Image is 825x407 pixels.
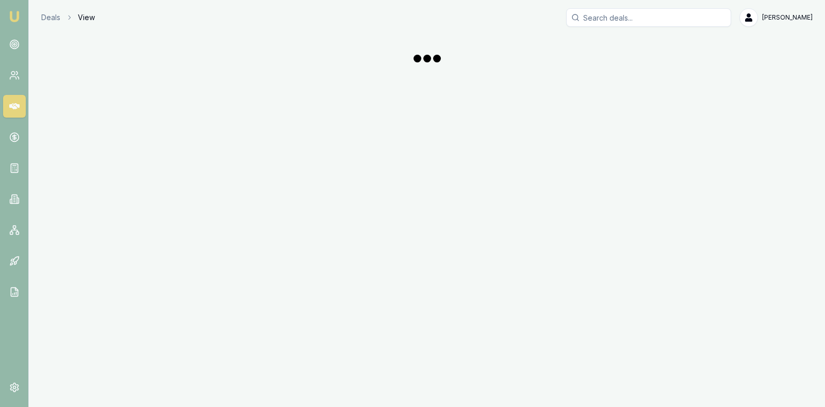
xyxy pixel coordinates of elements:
nav: breadcrumb [41,12,95,23]
img: emu-icon-u.png [8,10,21,23]
span: [PERSON_NAME] [762,13,813,22]
a: Deals [41,12,60,23]
input: Search deals [566,8,731,27]
span: View [78,12,95,23]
